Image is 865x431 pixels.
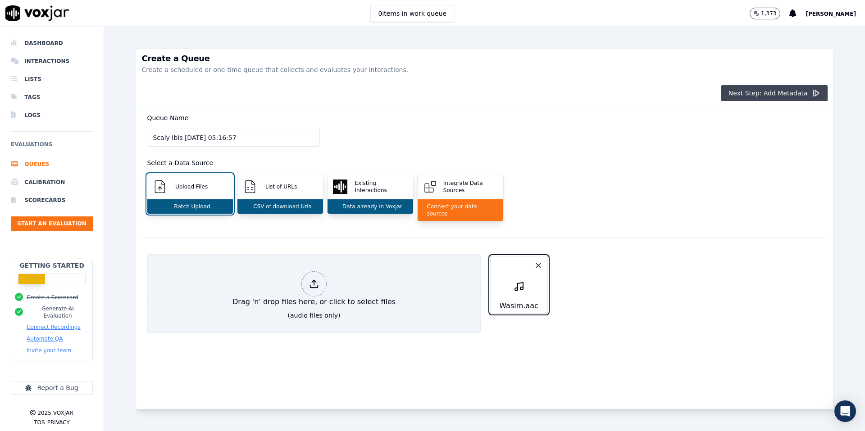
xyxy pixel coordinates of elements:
button: Next Step: Add Metadata [721,85,828,101]
button: Drag 'n' drop files here, or click to select files (audio files only) [147,254,481,333]
input: Enter Queue Name [147,129,320,147]
a: Queues [11,155,93,173]
button: Automate QA [27,335,63,342]
button: Start an Evaluation [11,216,93,231]
p: 2025 Voxjar [37,409,73,417]
div: Open Intercom Messenger [834,400,856,422]
h6: Evaluations [11,139,93,155]
p: List of URLs [262,183,297,190]
button: 0items in work queue [370,5,454,22]
span: [PERSON_NAME] [806,11,856,17]
button: Connect Recordings [27,323,81,331]
a: Lists [11,70,93,88]
div: (audio files only) [288,311,341,320]
button: Wasim.aac [490,256,548,314]
a: Tags [11,88,93,106]
p: Batch Upload [170,203,210,210]
h2: Getting Started [19,261,84,270]
a: Scorecards [11,191,93,209]
button: 1,373 [750,8,789,19]
button: 1,373 [750,8,780,19]
a: Calibration [11,173,93,191]
a: Interactions [11,52,93,70]
button: Invite your team [27,347,71,354]
p: Data already in Voxjar [339,203,402,210]
p: 1,373 [761,10,776,17]
button: [PERSON_NAME] [806,8,865,19]
a: Dashboard [11,34,93,52]
p: Connect your data sources [423,203,498,217]
div: Wasim.aac [491,299,547,313]
label: Select a Data Source [147,159,213,166]
p: Integrate Data Sources [440,180,498,194]
img: voxjar logo [5,5,69,21]
h3: Create a Queue [141,54,827,63]
button: Generate AI Evaluation [27,305,89,319]
img: Existing Interactions [333,180,347,194]
div: Drag 'n' drop files here, or click to select files [229,268,399,311]
button: Create a Scorecard [27,294,78,301]
p: Existing Interactions [351,180,408,194]
a: Logs [11,106,93,124]
label: Queue Name [147,114,188,121]
p: Create a scheduled or one-time queue that collects and evaluates your interactions. [141,65,827,74]
p: Upload Files [172,183,208,190]
button: TOS [34,419,45,426]
button: Privacy [47,419,70,426]
button: Report a Bug [11,381,93,395]
p: CSV of download Urls [250,203,311,210]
